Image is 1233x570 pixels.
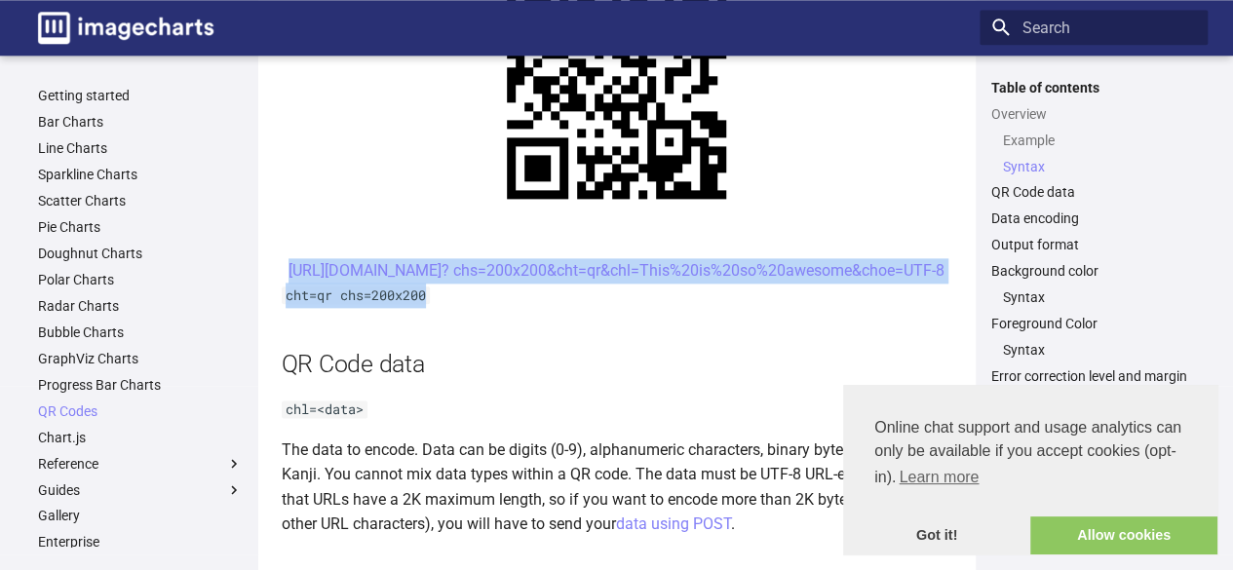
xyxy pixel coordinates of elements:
[282,400,367,418] code: chl=<data>
[282,347,952,381] h2: QR Code data
[38,481,243,499] label: Guides
[843,516,1030,555] a: dismiss cookie message
[991,288,1196,306] nav: Background color
[38,533,243,551] a: Enterprise
[38,166,243,183] a: Sparkline Charts
[38,507,243,524] a: Gallery
[38,12,213,44] img: logo
[991,105,1196,123] a: Overview
[282,437,952,537] p: The data to encode. Data can be digits (0-9), alphanumeric characters, binary bytes of data, or K...
[30,4,221,52] a: Image-Charts documentation
[991,262,1196,280] a: Background color
[1003,288,1196,306] a: Syntax
[38,402,243,420] a: QR Codes
[38,271,243,288] a: Polar Charts
[991,132,1196,175] nav: Overview
[38,429,243,446] a: Chart.js
[874,416,1186,492] span: Online chat support and usage analytics can only be available if you accept cookies (opt-in).
[282,286,430,304] code: cht=qr chs=200x200
[38,218,243,236] a: Pie Charts
[991,183,1196,201] a: QR Code data
[1003,341,1196,359] a: Syntax
[38,245,243,262] a: Doughnut Charts
[1003,132,1196,149] a: Example
[38,350,243,367] a: GraphViz Charts
[38,139,243,157] a: Line Charts
[991,341,1196,359] nav: Foreground Color
[38,455,243,473] label: Reference
[38,323,243,341] a: Bubble Charts
[1030,516,1217,555] a: allow cookies
[991,209,1196,227] a: Data encoding
[38,87,243,104] a: Getting started
[980,79,1208,386] nav: Table of contents
[38,113,243,131] a: Bar Charts
[991,315,1196,332] a: Foreground Color
[980,10,1208,45] input: Search
[616,514,731,533] a: data using POST
[289,261,944,280] a: [URL][DOMAIN_NAME]? chs=200x200&cht=qr&chl=This%20is%20so%20awesome&choe=UTF-8
[38,376,243,394] a: Progress Bar Charts
[896,463,982,492] a: learn more about cookies
[38,297,243,315] a: Radar Charts
[1003,158,1196,175] a: Syntax
[843,385,1217,554] div: cookieconsent
[991,236,1196,253] a: Output format
[38,192,243,209] a: Scatter Charts
[991,367,1196,385] a: Error correction level and margin
[980,79,1208,96] label: Table of contents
